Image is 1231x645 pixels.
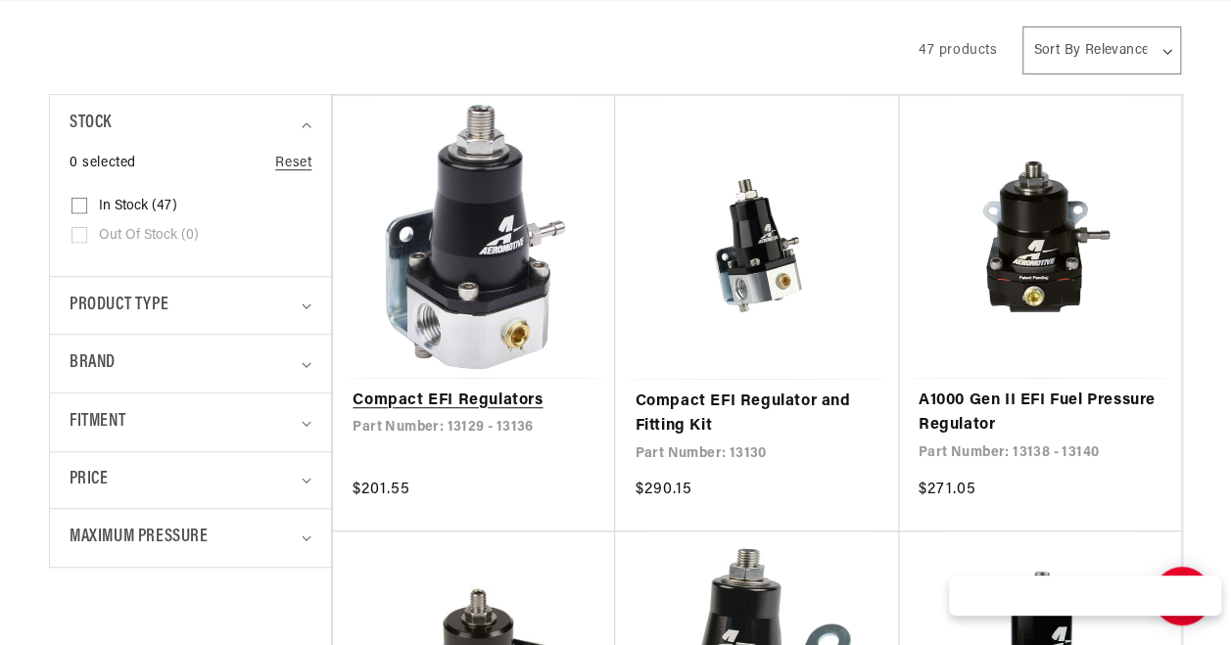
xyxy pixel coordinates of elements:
summary: Fitment (0 selected) [70,393,311,451]
summary: Brand (0 selected) [70,335,311,392]
span: Brand [70,349,116,378]
a: Reset [275,153,311,174]
summary: Maximum Pressure (0 selected) [70,509,311,567]
summary: Price [70,452,311,508]
span: Fitment [70,408,125,437]
span: Maximum Pressure [70,524,209,552]
span: Product type [70,292,168,320]
summary: Stock (0 selected) [70,95,311,153]
a: Compact EFI Regulators [353,389,595,414]
a: Compact EFI Regulator and Fitting Kit [635,390,878,439]
span: 47 products [919,43,998,58]
span: Price [70,467,108,493]
span: In stock (47) [99,198,177,215]
span: 0 selected [70,153,136,174]
summary: Product type (0 selected) [70,277,311,335]
span: Stock [70,110,112,138]
a: A1000 Gen II EFI Fuel Pressure Regulator [919,389,1161,438]
span: Out of stock (0) [99,227,199,245]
